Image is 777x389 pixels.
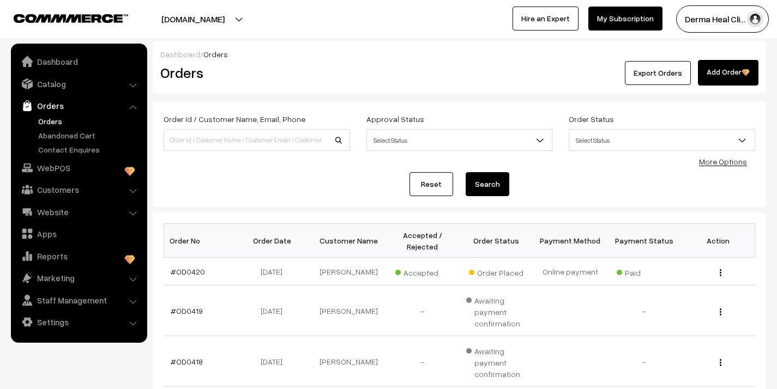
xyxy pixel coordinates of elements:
a: Apps [14,224,143,244]
td: [DATE] [238,336,312,387]
img: Menu [720,359,721,366]
img: Menu [720,269,721,276]
a: Dashboard [160,50,200,59]
div: / [160,48,758,60]
a: Orders [14,96,143,116]
span: Accepted [395,264,450,278]
a: Abandoned Cart [35,130,143,141]
span: Select Status [569,131,755,150]
button: [DOMAIN_NAME] [123,5,263,33]
a: #OD0420 [171,267,205,276]
a: Add Order [698,60,758,86]
span: Orders [203,50,228,59]
a: My Subscription [588,7,662,31]
span: Select Status [569,129,755,151]
label: Approval Status [366,113,424,125]
td: Online payment [533,258,607,285]
span: Select Status [366,129,553,151]
span: Awaiting payment confirmation [466,292,527,329]
td: [PERSON_NAME] [312,336,386,387]
th: Order Status [460,224,534,258]
label: Order Id / Customer Name, Email, Phone [164,113,305,125]
a: Catalog [14,74,143,94]
td: - [386,285,460,336]
a: #OD0418 [171,357,203,366]
img: user [747,11,763,27]
button: Derma Heal Cli… [676,5,769,33]
a: Settings [14,312,143,332]
td: [DATE] [238,285,312,336]
a: Website [14,202,143,222]
td: - [607,285,682,336]
img: COMMMERCE [14,14,128,22]
a: Orders [35,116,143,127]
input: Order Id / Customer Name / Customer Email / Customer Phone [164,129,350,151]
a: Contact Enquires [35,144,143,155]
button: Search [466,172,509,196]
a: More Options [699,157,747,166]
a: Reset [409,172,453,196]
a: Customers [14,180,143,199]
th: Action [681,224,755,258]
span: Awaiting payment confirmation [466,343,527,380]
th: Payment Status [607,224,682,258]
a: Staff Management [14,290,143,310]
span: Select Status [367,131,552,150]
a: Marketing [14,268,143,288]
th: Accepted / Rejected [386,224,460,258]
td: [DATE] [238,258,312,285]
a: Hire an Expert [513,7,579,31]
th: Order Date [238,224,312,258]
th: Payment Method [533,224,607,258]
td: [PERSON_NAME] [312,258,386,285]
td: [PERSON_NAME] [312,285,386,336]
button: Export Orders [625,61,691,85]
a: COMMMERCE [14,11,109,24]
img: Menu [720,308,721,315]
a: Dashboard [14,52,143,71]
a: #OD0419 [171,306,203,315]
th: Customer Name [312,224,386,258]
label: Order Status [569,113,614,125]
a: Reports [14,246,143,266]
td: - [607,336,682,387]
td: - [386,336,460,387]
h2: Orders [160,64,349,81]
span: Paid [617,264,671,278]
th: Order No [164,224,238,258]
a: WebPOS [14,158,143,178]
span: Order Placed [469,264,523,278]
